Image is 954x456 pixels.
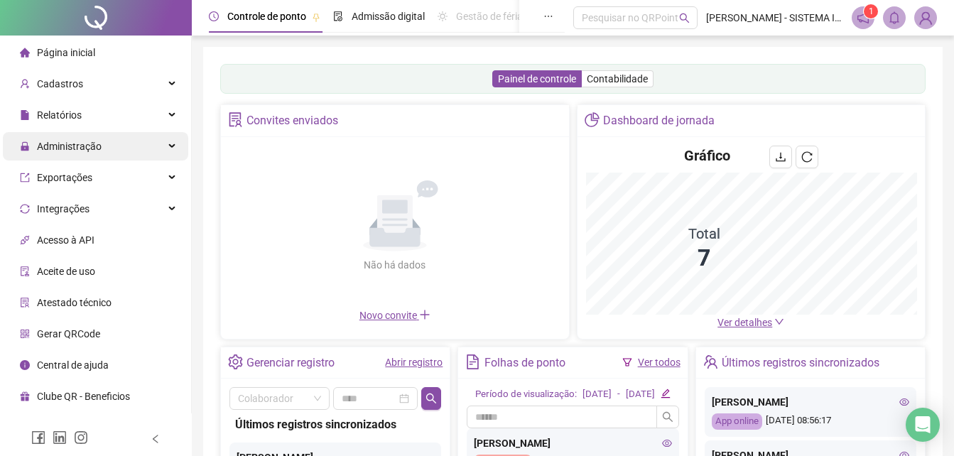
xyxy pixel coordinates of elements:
span: info-circle [20,360,30,370]
div: Gerenciar registro [246,351,335,375]
div: Período de visualização: [475,387,577,402]
span: Novo convite [359,310,430,321]
div: [DATE] [582,387,612,402]
span: eye [899,397,909,407]
span: instagram [74,430,88,445]
span: Exportações [37,172,92,183]
span: solution [20,298,30,308]
span: edit [661,389,670,398]
div: Últimos registros sincronizados [722,351,879,375]
span: download [775,151,786,163]
div: Dashboard de jornada [603,109,715,133]
span: Atestado técnico [37,297,112,308]
div: [DATE] 08:56:17 [712,413,909,430]
span: eye [662,438,672,448]
span: facebook [31,430,45,445]
span: linkedin [53,430,67,445]
span: ellipsis [543,11,553,21]
span: user-add [20,79,30,89]
span: gift [20,391,30,401]
span: reload [801,151,813,163]
span: file-done [333,11,343,21]
span: Cadastros [37,78,83,89]
div: [DATE] [626,387,655,402]
span: file-text [465,354,480,369]
span: Ver detalhes [717,317,772,328]
span: Integrações [37,203,90,215]
span: 1 [869,6,874,16]
span: lock [20,141,30,151]
span: export [20,173,30,183]
span: Controle de ponto [227,11,306,22]
span: Central de ajuda [37,359,109,371]
span: left [151,434,161,444]
div: [PERSON_NAME] [712,394,909,410]
span: bell [888,11,901,24]
span: filter [622,357,632,367]
span: search [425,393,437,404]
span: search [679,13,690,23]
img: 91448 [915,7,936,28]
div: Não há dados [330,257,460,273]
span: Página inicial [37,47,95,58]
span: team [703,354,718,369]
div: Folhas de ponto [484,351,565,375]
span: api [20,235,30,245]
div: Convites enviados [246,109,338,133]
span: notification [857,11,869,24]
span: plus [419,309,430,320]
span: [PERSON_NAME] - SISTEMA INTEGRADO DE SAUDE ORAL LTDA [706,10,843,26]
span: Gestão de férias [456,11,528,22]
span: setting [228,354,243,369]
span: solution [228,112,243,127]
a: Ver detalhes down [717,317,784,328]
span: Relatórios [37,109,82,121]
h4: Gráfico [684,146,730,165]
span: Aceite de uso [37,266,95,277]
span: Painel de controle [498,73,576,85]
div: Últimos registros sincronizados [235,416,435,433]
span: Administração [37,141,102,152]
span: home [20,48,30,58]
span: clock-circle [209,11,219,21]
span: Clube QR - Beneficios [37,391,130,402]
span: Gerar QRCode [37,328,100,340]
span: pie-chart [585,112,600,127]
span: Contabilidade [587,73,648,85]
span: Admissão digital [352,11,425,22]
div: App online [712,413,762,430]
span: down [774,317,784,327]
a: Ver todos [638,357,681,368]
span: Acesso à API [37,234,94,246]
span: file [20,110,30,120]
div: - [617,387,620,402]
span: sync [20,204,30,214]
span: search [662,411,673,423]
div: [PERSON_NAME] [474,435,671,451]
span: qrcode [20,329,30,339]
a: Abrir registro [385,357,443,368]
span: audit [20,266,30,276]
sup: 1 [864,4,878,18]
div: Open Intercom Messenger [906,408,940,442]
span: sun [438,11,448,21]
span: pushpin [312,13,320,21]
